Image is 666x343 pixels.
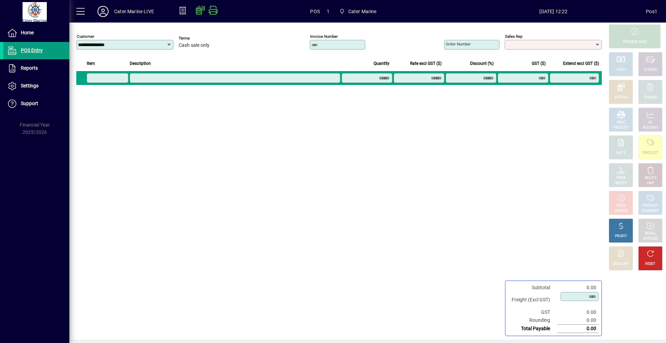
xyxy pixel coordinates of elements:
div: INVOICES [643,236,658,241]
span: Discount (%) [470,60,494,67]
span: POS [310,6,320,17]
button: Profile [92,5,114,18]
span: Quantity [374,60,390,67]
div: PRODUCT [642,151,658,156]
div: PROCESS SALE [623,40,647,45]
div: NOTE [616,151,625,156]
div: SUMMARY [642,208,659,214]
span: [DATE] 12:22 [461,6,646,17]
div: INVOICE [614,208,627,214]
td: 0.00 [557,325,599,333]
a: Home [3,24,69,42]
td: Freight (Excl GST) [508,292,557,308]
div: CHARGE [644,95,657,100]
span: Support [21,101,38,106]
div: HOLD [616,203,625,208]
div: PRODUCT [642,203,658,208]
span: Home [21,30,34,35]
td: GST [508,308,557,316]
span: Cater Marine [348,6,377,17]
div: EFTPOS [615,95,627,100]
span: Settings [21,83,39,88]
a: Reports [3,60,69,77]
div: CHEQUE [644,67,657,72]
div: PRODUCT [613,125,629,130]
div: ACCOUNT [642,125,658,130]
div: LINE [647,181,654,186]
mat-label: Customer [77,34,94,39]
mat-label: Sales rep [505,34,522,39]
td: Subtotal [508,284,557,292]
span: Rate excl GST ($) [410,60,442,67]
div: CASH [616,67,625,72]
div: Pos1 [646,6,657,17]
td: 0.00 [557,316,599,325]
span: Description [130,60,151,67]
div: PRICE [616,175,626,181]
a: Settings [3,77,69,95]
mat-label: Order number [446,42,471,46]
td: 0.00 [557,308,599,316]
span: Cater Marine [336,5,379,18]
span: Extend excl GST ($) [563,60,599,67]
div: RESET [645,261,656,267]
span: 1 [327,6,330,17]
td: Rounding [508,316,557,325]
div: MISC [617,120,625,125]
span: Cash sale only [179,43,210,48]
span: Terms [179,36,220,41]
div: GL [648,120,653,125]
td: Total Payable [508,325,557,333]
a: Support [3,95,69,112]
td: 0.00 [557,284,599,292]
div: Cater Marine LIVE [114,6,154,17]
span: Reports [21,65,38,71]
span: Item [87,60,95,67]
span: POS Entry [21,48,43,53]
div: DISCOUNT [613,261,629,267]
span: GST ($) [532,60,546,67]
div: PROFIT [615,234,627,239]
mat-label: Invoice number [310,34,338,39]
div: DELETE [644,175,656,181]
div: SELECT [615,181,627,186]
div: RECALL [644,231,657,236]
